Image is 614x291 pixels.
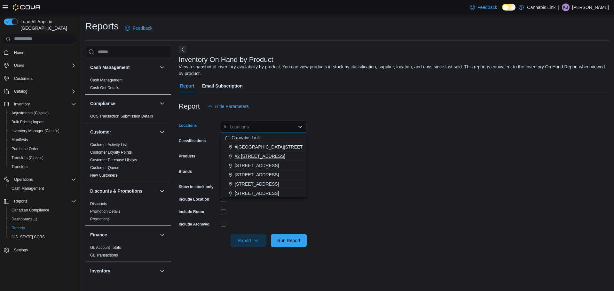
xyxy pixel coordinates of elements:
[13,4,41,11] img: Cova
[1,175,79,184] button: Operations
[90,64,130,71] h3: Cash Management
[90,245,121,250] span: GL Account Totals
[6,118,79,126] button: Bulk Pricing Import
[158,231,166,239] button: Finance
[85,141,171,182] div: Customer
[6,135,79,144] button: Manifests
[90,232,157,238] button: Finance
[235,172,279,178] span: [STREET_ADDRESS]
[12,217,37,222] span: Dashboards
[9,163,76,171] span: Transfers
[90,85,119,90] span: Cash Out Details
[6,233,79,241] button: [US_STATE] CCRS
[12,49,27,57] a: Home
[502,4,516,11] input: Dark Mode
[298,124,303,129] button: Close list of options
[1,74,79,83] button: Customers
[221,189,307,198] button: [STREET_ADDRESS]
[12,128,59,134] span: Inventory Manager (Classic)
[12,176,76,183] span: Operations
[12,100,76,108] span: Inventory
[12,100,32,108] button: Inventory
[90,173,117,178] span: New Customers
[221,180,307,189] button: [STREET_ADDRESS]
[90,268,110,274] h3: Inventory
[12,119,44,125] span: Bulk Pricing Import
[6,153,79,162] button: Transfers (Classic)
[9,118,76,126] span: Bulk Pricing Import
[12,208,49,213] span: Canadian Compliance
[1,87,79,96] button: Catalog
[90,232,107,238] h3: Finance
[1,61,79,70] button: Users
[12,88,76,95] span: Catalog
[6,109,79,118] button: Adjustments (Classic)
[14,248,28,253] span: Settings
[6,126,79,135] button: Inventory Manager (Classic)
[12,74,76,82] span: Customers
[6,162,79,171] button: Transfers
[14,177,33,182] span: Operations
[12,226,25,231] span: Reports
[563,4,568,11] span: KB
[4,45,76,272] nav: Complex example
[90,202,107,206] a: Discounts
[6,215,79,224] a: Dashboards
[90,100,115,107] h3: Compliance
[122,22,155,34] a: Feedback
[9,136,30,144] a: Manifests
[179,64,606,77] div: View a snapshot of inventory availability by product. You can view products in stock by classific...
[85,112,171,123] div: Compliance
[90,114,153,119] a: OCS Transaction Submission Details
[221,142,307,152] button: #[GEOGRAPHIC_DATA][STREET_ADDRESS]
[6,224,79,233] button: Reports
[90,165,119,170] span: Customer Queue
[85,244,171,262] div: Finance
[235,181,279,187] span: [STREET_ADDRESS]
[12,155,43,160] span: Transfers (Classic)
[14,63,24,68] span: Users
[12,186,44,191] span: Cash Management
[133,25,152,31] span: Feedback
[1,48,79,57] button: Home
[90,129,111,135] h3: Customer
[90,209,121,214] a: Promotion Details
[12,246,76,254] span: Settings
[9,185,76,192] span: Cash Management
[90,78,122,83] span: Cash Management
[90,142,127,147] a: Customer Activity List
[90,201,107,206] span: Discounts
[221,133,307,142] button: Cannabis Link
[205,100,251,113] button: Hide Parameters
[90,157,137,163] span: Customer Purchase History
[90,253,118,257] a: GL Transactions
[9,206,52,214] a: Canadian Compliance
[90,188,157,194] button: Discounts & Promotions
[90,100,157,107] button: Compliance
[9,145,43,153] a: Purchase Orders
[180,80,194,92] span: Report
[234,234,263,247] span: Export
[158,100,166,107] button: Compliance
[158,267,166,275] button: Inventory
[179,56,273,64] h3: Inventory On Hand by Product
[12,62,27,69] button: Users
[9,118,46,126] a: Bulk Pricing Import
[18,19,76,31] span: Load All Apps in [GEOGRAPHIC_DATA]
[12,111,49,116] span: Adjustments (Classic)
[9,185,46,192] a: Cash Management
[158,64,166,71] button: Cash Management
[90,245,121,250] a: GL Account Totals
[179,169,192,174] label: Brands
[90,165,119,170] a: Customer Queue
[9,154,46,162] a: Transfers (Classic)
[90,217,110,221] a: Promotions
[12,49,76,57] span: Home
[9,145,76,153] span: Purchase Orders
[14,199,28,204] span: Reports
[1,245,79,255] button: Settings
[221,133,307,198] div: Choose from the following options
[12,88,30,95] button: Catalog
